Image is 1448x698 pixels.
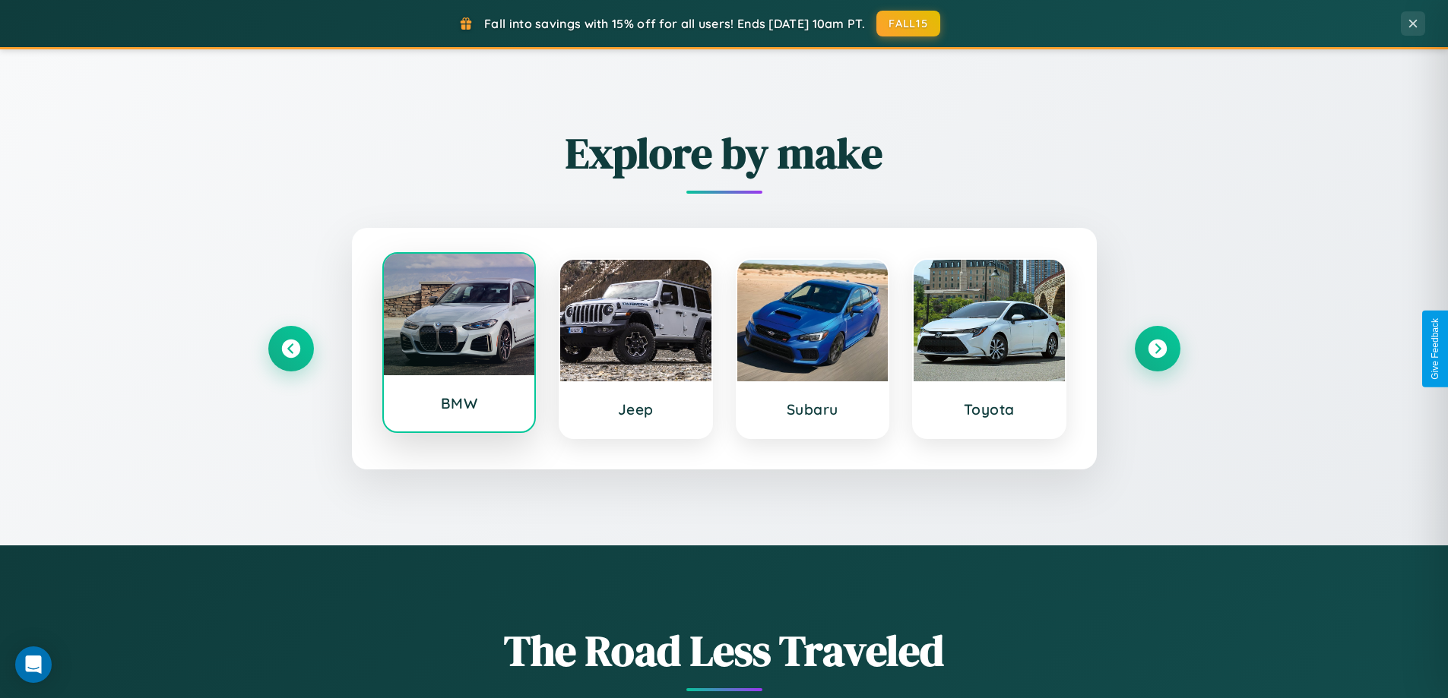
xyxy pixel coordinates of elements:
[399,394,520,412] h3: BMW
[268,124,1180,182] h2: Explore by make
[575,400,696,418] h3: Jeep
[268,621,1180,680] h1: The Road Less Traveled
[484,16,865,31] span: Fall into savings with 15% off for all users! Ends [DATE] 10am PT.
[753,400,873,418] h3: Subaru
[876,11,940,36] button: FALL15
[1430,318,1440,380] div: Give Feedback
[929,400,1050,418] h3: Toyota
[15,646,52,683] div: Open Intercom Messenger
